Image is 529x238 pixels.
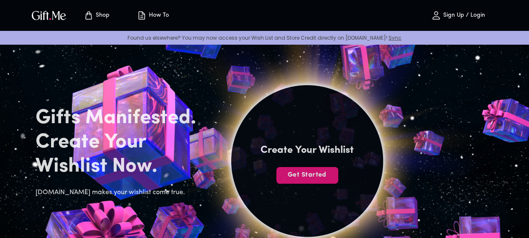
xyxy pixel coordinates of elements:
h4: Create Your Wishlist [261,144,354,157]
span: Get Started [276,170,338,180]
p: Sign Up / Login [441,12,485,19]
h6: [DOMAIN_NAME] makes your wishlist come true. [36,187,210,198]
button: Store page [74,2,120,29]
h2: Wishlist Now. [36,154,210,179]
a: Sync [388,34,401,41]
button: GiftMe Logo [29,10,69,20]
button: How To [130,2,176,29]
button: Sign Up / Login [416,2,500,29]
p: How To [147,12,169,19]
button: Get Started [276,167,338,184]
p: Found us elsewhere? You may now access your Wish List and Store Credit directly on [DOMAIN_NAME]! [7,34,522,41]
h2: Gifts Manifested. [36,106,210,130]
img: how-to.svg [137,10,147,20]
img: GiftMe Logo [30,9,68,21]
h2: Create Your [36,130,210,154]
p: Shop [94,12,110,19]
